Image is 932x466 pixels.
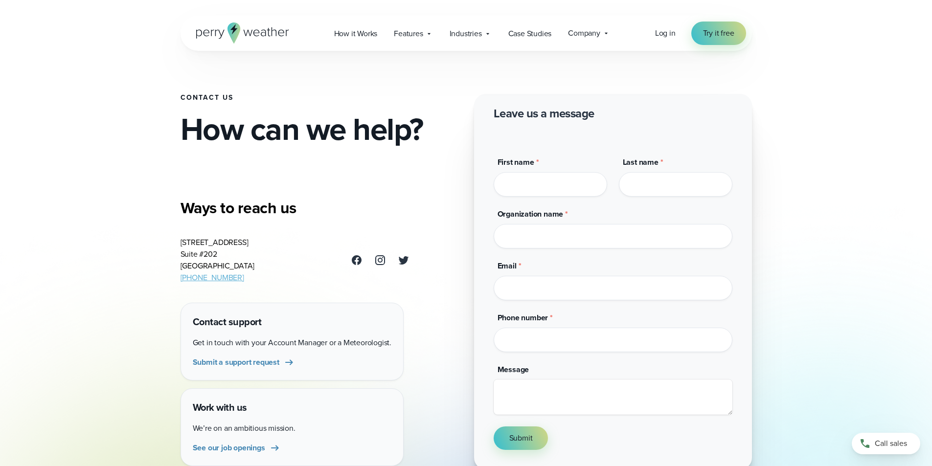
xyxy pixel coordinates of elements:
[509,432,533,444] span: Submit
[193,422,391,434] p: We’re on an ambitious mission.
[181,198,409,218] h3: Ways to reach us
[703,27,734,39] span: Try it free
[193,442,265,454] span: See our job openings
[494,106,594,121] h2: Leave us a message
[568,27,600,39] span: Company
[852,433,920,454] a: Call sales
[193,315,391,329] h4: Contact support
[498,260,517,271] span: Email
[691,22,746,45] a: Try it free
[181,237,255,284] address: [STREET_ADDRESS] Suite #202 [GEOGRAPHIC_DATA]
[450,28,482,40] span: Industries
[334,28,378,40] span: How it Works
[181,113,458,145] h2: How can we help?
[193,356,279,368] span: Submit a support request
[193,400,391,415] h4: Work with us
[498,364,529,375] span: Message
[193,442,281,454] a: See our job openings
[181,94,458,102] h1: Contact Us
[394,28,423,40] span: Features
[875,438,907,449] span: Call sales
[508,28,552,40] span: Case Studies
[193,356,295,368] a: Submit a support request
[655,27,676,39] a: Log in
[500,23,560,44] a: Case Studies
[181,272,244,283] a: [PHONE_NUMBER]
[498,156,534,168] span: First name
[498,312,548,323] span: Phone number
[623,156,659,168] span: Last name
[193,337,391,349] p: Get in touch with your Account Manager or a Meteorologist.
[494,426,548,450] button: Submit
[498,208,564,220] span: Organization name
[326,23,386,44] a: How it Works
